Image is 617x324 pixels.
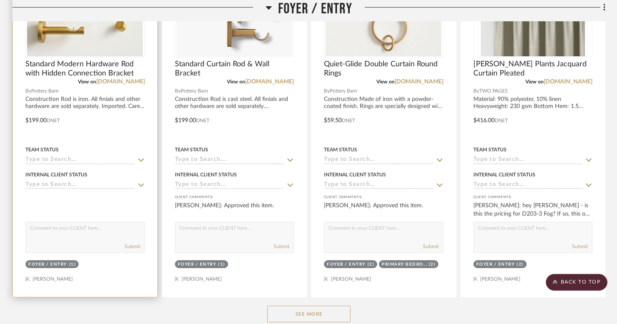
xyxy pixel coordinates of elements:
[324,87,330,95] span: By
[473,171,535,178] div: Internal Client Status
[175,146,208,153] div: Team Status
[78,79,96,84] span: View on
[324,146,357,153] div: Team Status
[473,201,593,218] div: [PERSON_NAME]: hey [PERSON_NAME] - is this the pricing for D203-3 Fog? If so, this one is approve...
[124,243,140,250] button: Submit
[175,156,284,164] input: Type to Search…
[28,261,67,268] div: Foyer / Entry
[25,181,135,189] input: Type to Search…
[181,87,208,95] span: Pottery Barn
[327,261,366,268] div: Foyer / Entry
[572,243,588,250] button: Submit
[218,261,225,268] div: (1)
[473,60,593,78] span: [PERSON_NAME] Plants Jacquard Curtain Pleated
[31,87,59,95] span: Pottery Barn
[376,79,395,84] span: View on
[324,156,433,164] input: Type to Search…
[517,261,524,268] div: (2)
[423,243,439,250] button: Submit
[546,274,607,291] scroll-to-top-button: BACK TO TOP
[175,171,237,178] div: Internal Client Status
[96,79,145,85] a: [DOMAIN_NAME]
[544,79,592,85] a: [DOMAIN_NAME]
[175,181,284,189] input: Type to Search…
[473,156,583,164] input: Type to Search…
[395,79,443,85] a: [DOMAIN_NAME]
[473,87,479,95] span: By
[368,261,375,268] div: (2)
[245,79,294,85] a: [DOMAIN_NAME]
[330,87,357,95] span: Pottery Barn
[473,146,507,153] div: Team Status
[175,201,294,218] div: [PERSON_NAME]: Approved this item.
[324,60,443,78] span: Quiet-Glide Double Curtain Round Rings
[227,79,245,84] span: View on
[324,181,433,189] input: Type to Search…
[382,261,427,268] div: Primary Bedroom
[476,261,515,268] div: Foyer / Entry
[429,261,436,268] div: (2)
[175,87,181,95] span: By
[25,171,87,178] div: Internal Client Status
[25,156,135,164] input: Type to Search…
[267,306,351,322] button: See More
[525,79,544,84] span: View on
[479,87,508,95] span: TWO PAGES
[69,261,76,268] div: (1)
[25,60,145,78] span: Standard Modern Hardware Rod with Hidden Connection Bracket
[178,261,216,268] div: Foyer / Entry
[324,201,443,218] div: [PERSON_NAME]: Approved this item.
[25,87,31,95] span: By
[25,146,59,153] div: Team Status
[175,60,294,78] span: Standard Curtain Rod & Wall Bracket
[473,181,583,189] input: Type to Search…
[324,171,386,178] div: Internal Client Status
[274,243,289,250] button: Submit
